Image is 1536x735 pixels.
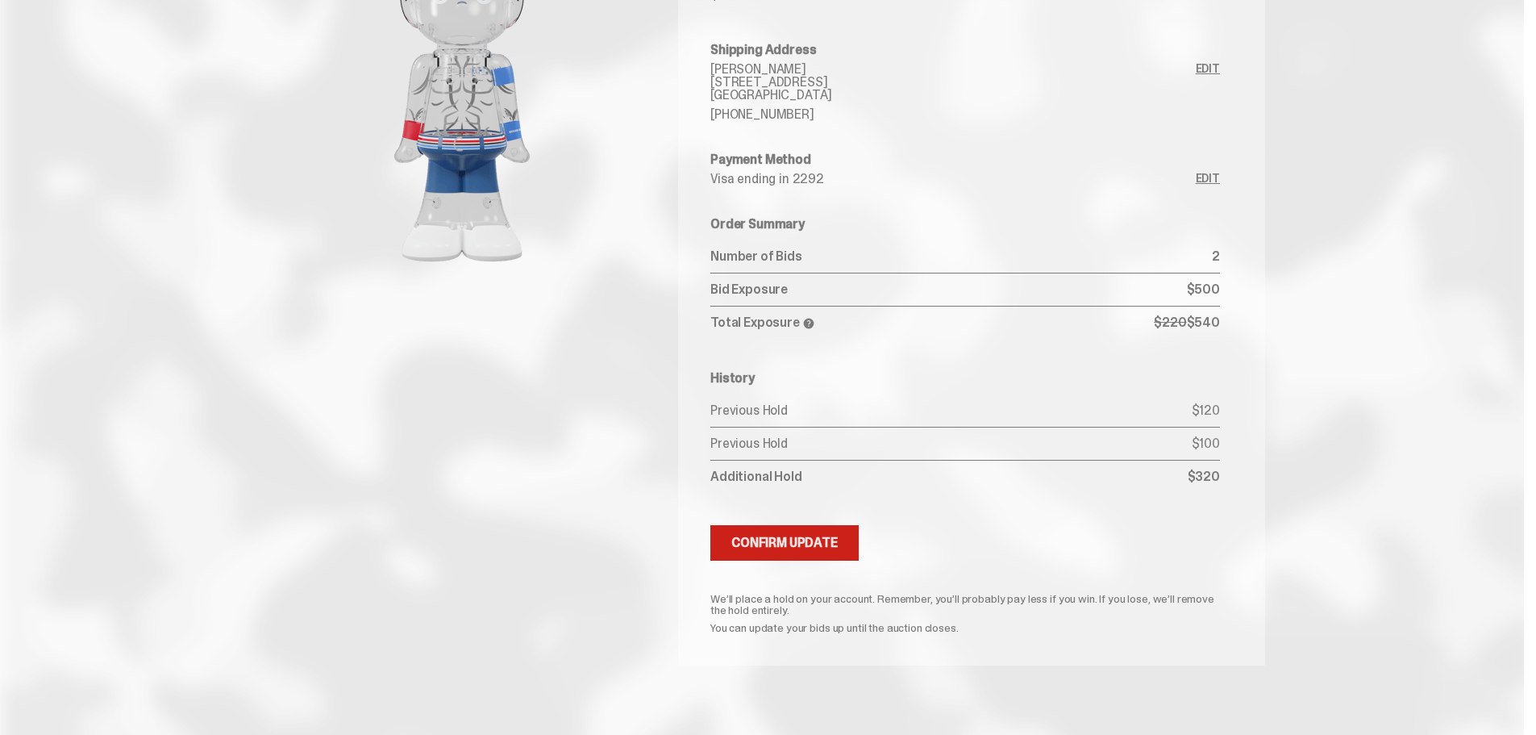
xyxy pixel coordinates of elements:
button: Confirm Update [710,525,859,561]
p: $100 [1192,437,1220,450]
p: You can update your bids up until the auction closes. [710,622,1220,633]
p: Previous Hold [710,404,1192,417]
h6: Payment Method [710,153,1220,166]
p: Bid Exposure [710,283,1187,296]
h6: History [710,372,1220,385]
p: Total Exposure [710,316,1154,330]
p: Additional Hold [710,470,1188,483]
h6: Order Summary [710,218,1220,231]
p: Previous Hold [710,437,1192,450]
p: [PERSON_NAME] [710,63,1196,76]
p: [GEOGRAPHIC_DATA] [710,89,1196,102]
p: $500 [1187,283,1220,296]
span: $220 [1154,314,1186,331]
p: $540 [1154,316,1220,330]
div: Confirm Update [731,537,838,549]
p: Number of Bids [710,250,1212,263]
a: Edit [1196,63,1220,121]
p: $120 [1192,404,1220,417]
h6: Shipping Address [710,44,1220,56]
p: We’ll place a hold on your account. Remember, you’ll probably pay less if you win. If you lose, w... [710,593,1220,616]
p: 2 [1212,250,1220,263]
a: Edit [1196,173,1220,186]
p: [STREET_ADDRESS] [710,76,1196,89]
p: $320 [1188,470,1220,483]
p: [PHONE_NUMBER] [710,108,1196,121]
p: Visa ending in 2292 [710,173,1196,186]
